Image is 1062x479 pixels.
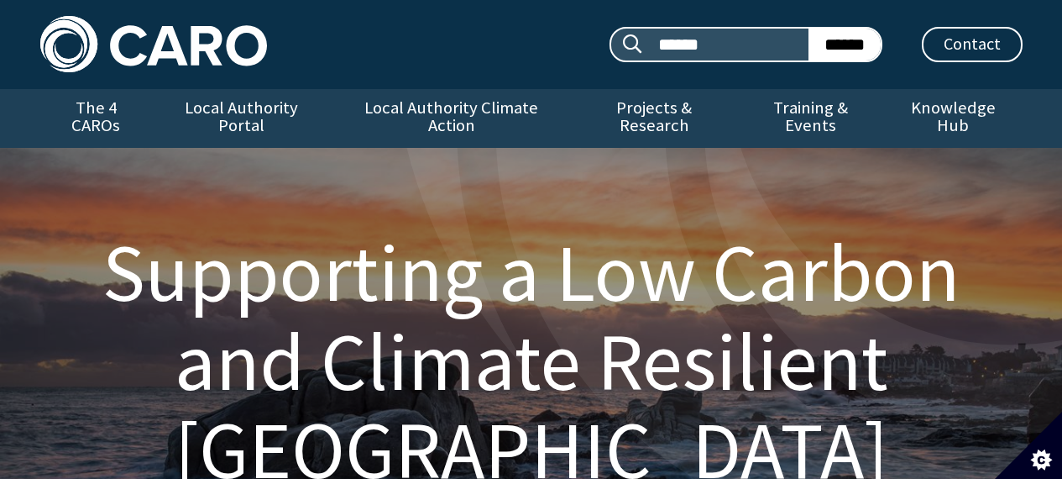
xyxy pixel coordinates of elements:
[332,89,571,148] a: Local Authority Climate Action
[995,412,1062,479] button: Set cookie preferences
[40,16,267,72] img: Caro logo
[922,27,1023,62] a: Contact
[571,89,737,148] a: Projects & Research
[884,89,1022,148] a: Knowledge Hub
[40,89,152,148] a: The 4 CAROs
[152,89,332,148] a: Local Authority Portal
[737,89,884,148] a: Training & Events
